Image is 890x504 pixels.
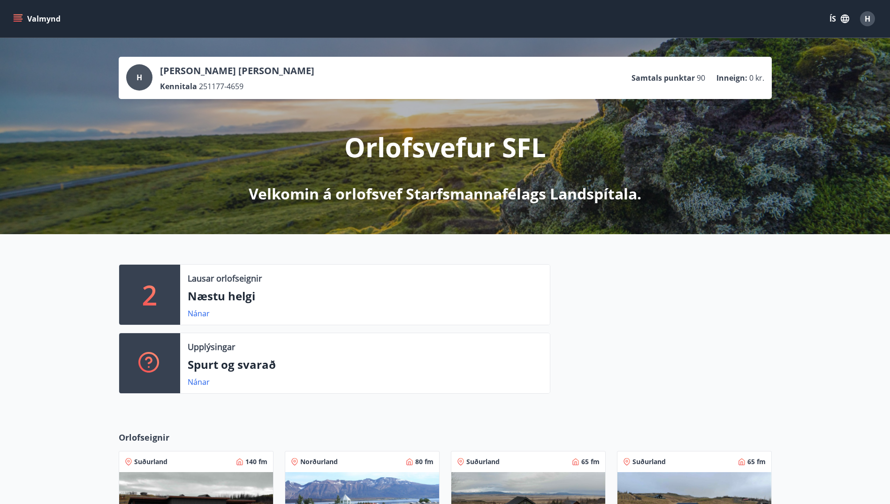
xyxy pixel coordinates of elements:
span: 65 fm [581,457,600,466]
a: Nánar [188,308,210,319]
span: 140 fm [245,457,267,466]
span: Suðurland [134,457,167,466]
p: Velkomin á orlofsvef Starfsmannafélags Landspítala. [249,183,641,204]
button: ÍS [824,10,854,27]
a: Nánar [188,377,210,387]
span: H [137,72,142,83]
p: Kennitala [160,81,197,92]
span: 90 [697,73,705,83]
p: Lausar orlofseignir [188,272,262,284]
span: 251177-4659 [199,81,243,92]
span: Norðurland [300,457,338,466]
p: Upplýsingar [188,341,235,353]
p: Inneign : [716,73,747,83]
p: Næstu helgi [188,288,542,304]
span: Suðurland [466,457,500,466]
span: 65 fm [747,457,766,466]
span: 0 kr. [749,73,764,83]
span: H [865,14,870,24]
p: Orlofsvefur SFL [344,129,546,165]
p: Spurt og svarað [188,357,542,373]
p: 2 [142,277,157,313]
span: Orlofseignir [119,431,169,443]
button: H [856,8,879,30]
span: Suðurland [632,457,666,466]
button: menu [11,10,64,27]
p: [PERSON_NAME] [PERSON_NAME] [160,64,314,77]
p: Samtals punktar [631,73,695,83]
span: 80 fm [415,457,434,466]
